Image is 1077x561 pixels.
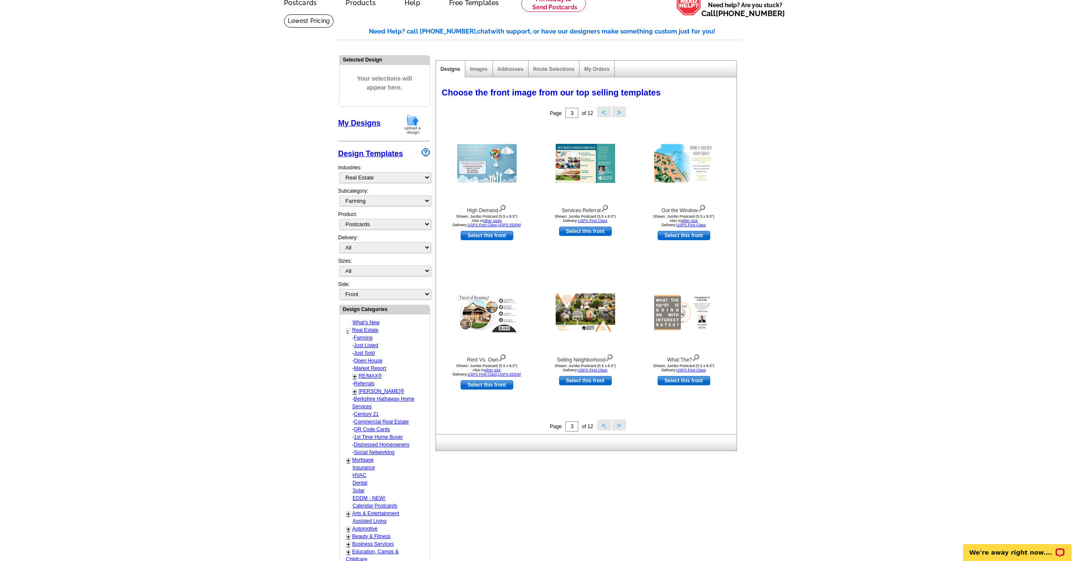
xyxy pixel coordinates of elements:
[359,373,382,379] a: RE/MAX®
[578,219,607,223] a: USPS First Class
[346,418,429,426] div: -
[354,442,410,448] a: Distressed Homeowners
[354,419,409,425] a: Commercial Real Estate
[352,396,415,410] a: Berkshire Hathaway Home Services
[353,518,387,524] a: Assisted Living
[338,280,430,300] div: Side:
[354,434,403,440] a: 1st Time Home Buyer
[422,148,430,157] img: design-wizard-help-icon.png
[346,357,429,365] div: -
[472,368,501,372] span: Also in
[698,203,706,212] img: view design details
[346,66,423,101] span: Your selections will appear here.
[440,364,534,376] div: Shown: Jumbo Postcard (5.5 x 8.5") Delivery: ,
[402,113,424,135] img: upload-design
[582,110,593,116] span: of 12
[354,342,378,348] a: Just Listed
[354,381,375,387] a: Referrals
[457,293,517,332] img: Rent Vs. Own
[539,364,632,372] div: Shown: Jumbo Postcard (5.5 x 8.5") Delivery:
[477,28,491,35] span: chat
[353,465,375,471] a: Insurance
[716,9,785,18] a: [PHONE_NUMBER]
[346,349,429,357] div: -
[359,388,405,394] a: [PERSON_NAME]®
[353,480,368,486] a: Dental
[353,472,366,478] a: HVAC
[347,526,350,533] a: +
[584,66,609,72] a: My Orders
[539,352,632,364] div: Selling Neighborhood
[346,426,429,433] div: -
[601,203,609,212] img: view design details
[346,410,429,418] div: -
[338,160,430,187] div: Industries:
[637,364,731,372] div: Shown: Jumbo Postcard (5.5 x 8.5") Delivery:
[467,223,497,227] a: USPS First Class
[347,541,350,548] a: +
[637,352,731,364] div: What The?
[338,149,403,158] a: Design Templates
[556,144,615,183] img: Services Referral
[539,203,632,214] div: Services Referral
[612,107,626,117] button: >
[498,66,523,72] a: Addresses
[347,457,350,464] a: +
[353,320,380,325] a: What's New
[483,219,502,223] a: other sizes
[701,1,789,18] span: Need help? Are you stuck?
[353,388,357,395] a: +
[472,219,502,223] span: Also in
[354,335,373,341] a: Farming
[559,227,612,236] a: use this design
[340,56,430,64] div: Selected Design
[346,395,429,410] div: -
[338,210,430,234] div: Product:
[340,305,430,313] div: Design Categories
[347,549,350,555] a: +
[498,372,521,376] a: USPS EDDM
[352,541,394,547] a: Business Services
[676,368,706,372] a: USPS First Class
[338,234,430,257] div: Delivery:
[442,88,661,97] span: Choose the front image from our top selling templates
[353,488,365,494] a: Solar
[669,219,697,223] span: Also in
[347,511,350,517] a: +
[352,533,391,539] a: Beauty & Fitness
[597,420,611,430] button: <
[346,334,429,342] div: -
[347,327,349,334] a: -
[637,214,731,227] div: Shown: Jumbo Postcard (5.5 x 8.5") Delivery:
[352,327,379,333] a: Real Estate
[484,368,501,372] a: other size
[498,352,506,362] img: view design details
[354,358,382,364] a: Open House
[354,411,379,417] a: Century 21
[658,376,710,385] a: use this design
[353,373,357,380] a: +
[346,365,429,372] div: -
[338,187,430,210] div: Subcategory:
[550,110,562,116] span: Page
[346,441,429,449] div: -
[352,526,378,532] a: Automotive
[582,424,593,429] span: of 12
[550,424,562,429] span: Page
[353,503,397,509] a: Calendar Postcards
[338,257,430,280] div: Sizes:
[354,365,386,371] a: Market Report
[539,214,632,223] div: Shown: Jumbo Postcard (5.5 x 8.5") Delivery:
[354,426,390,432] a: QR Code Cards
[692,352,700,362] img: view design details
[354,449,395,455] a: Social Networking
[701,9,785,18] span: Call
[461,231,513,240] a: use this design
[354,350,375,356] a: Just Sold
[654,294,714,332] img: What The?
[369,27,742,36] div: Need Help? call [PHONE_NUMBER], with support, or have our designers make something custom just fo...
[681,219,697,223] a: other size
[597,107,611,117] button: <
[605,352,613,362] img: view design details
